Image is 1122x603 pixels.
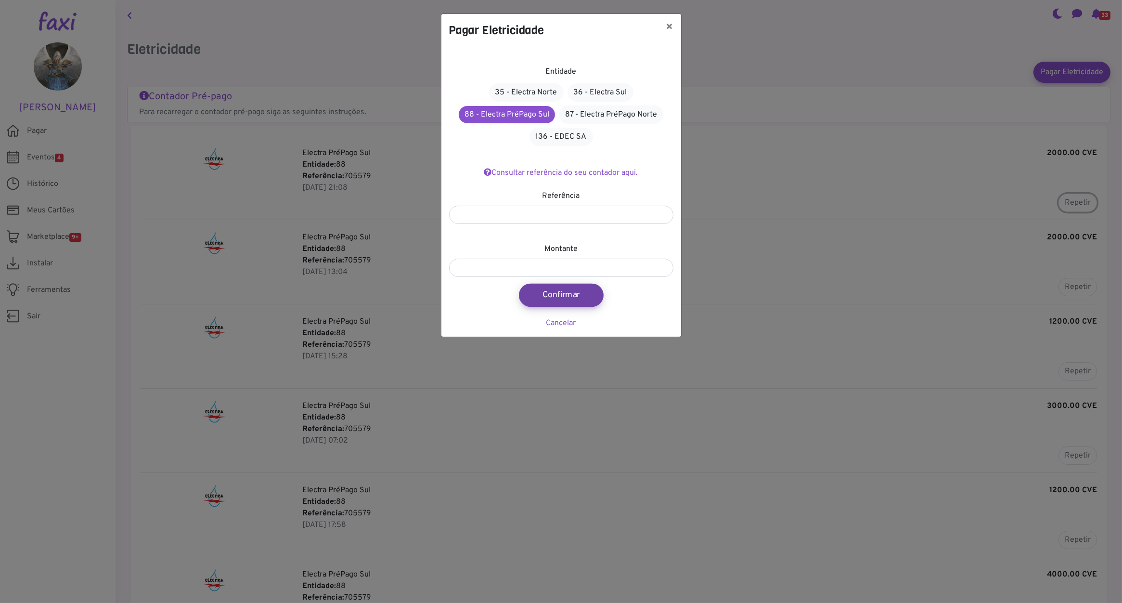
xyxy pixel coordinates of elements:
a: Consultar referência do seu contador aqui. [484,168,638,178]
label: Entidade [546,66,577,78]
a: 87 - Electra PréPago Norte [559,105,663,124]
h4: Pagar Eletricidade [449,22,544,39]
a: 35 - Electra Norte [489,83,564,102]
a: Cancelar [546,318,576,328]
a: 36 - Electra Sul [567,83,633,102]
button: × [658,14,681,41]
label: Montante [544,243,578,255]
a: 136 - EDEC SA [529,128,593,146]
a: 88 - Electra PréPago Sul [459,106,555,123]
label: Referência [542,190,580,202]
button: Confirmar [519,284,604,307]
